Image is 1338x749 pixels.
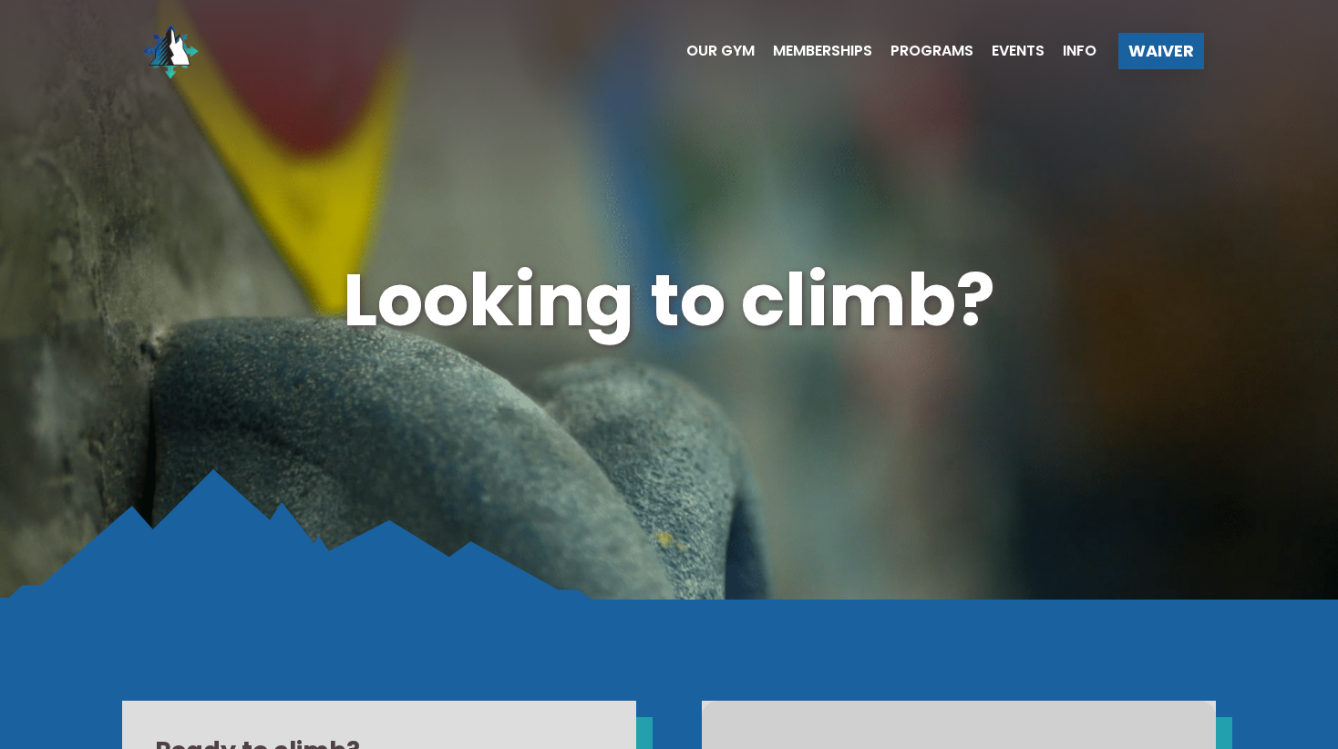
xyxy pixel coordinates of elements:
[755,44,872,58] a: Memberships
[668,44,755,58] a: Our Gym
[1118,33,1204,69] a: Waiver
[1045,44,1096,58] a: Info
[122,249,1216,351] h1: Looking to climb?
[686,44,755,58] span: Our Gym
[872,44,973,58] a: Programs
[890,44,973,58] span: Programs
[1063,44,1096,58] span: Info
[973,44,1045,58] a: Events
[1128,43,1194,59] span: Waiver
[773,44,872,58] span: Memberships
[134,15,207,87] img: North Wall Logo
[992,44,1045,58] span: Events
